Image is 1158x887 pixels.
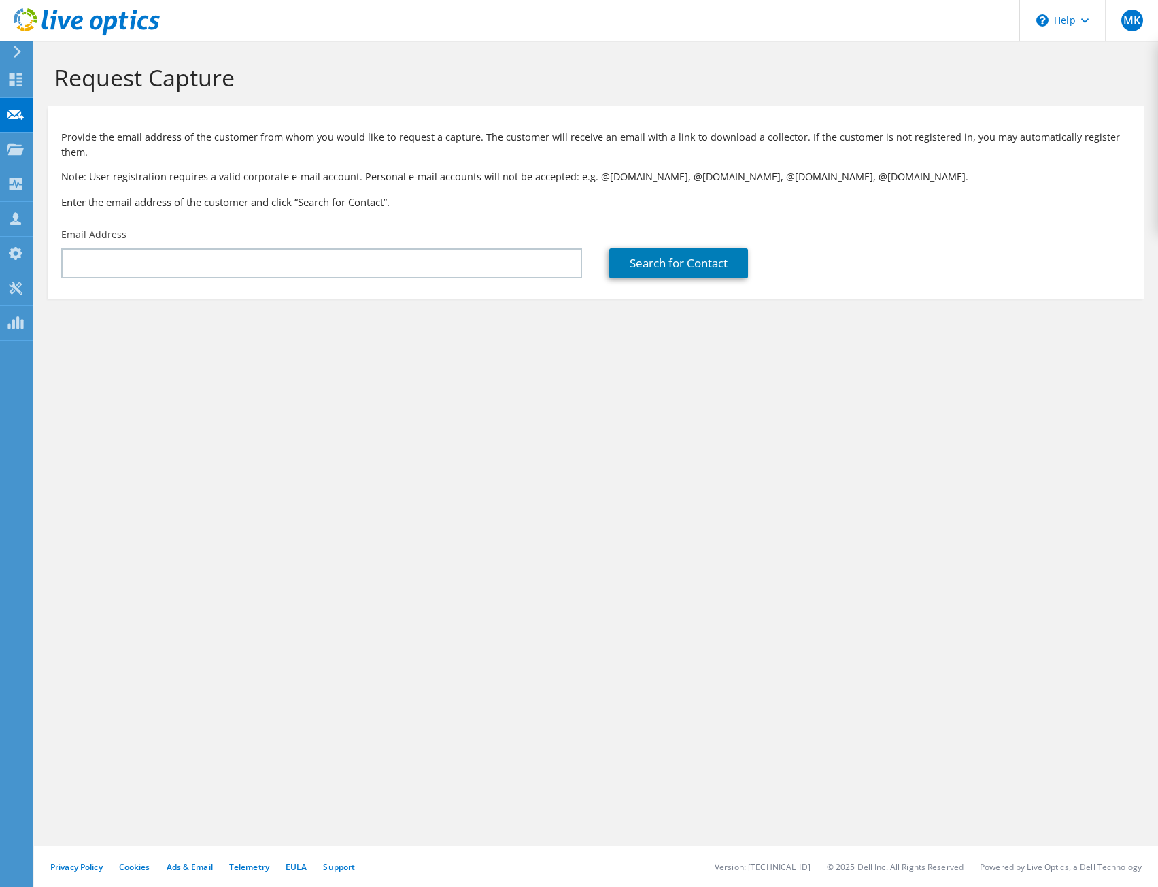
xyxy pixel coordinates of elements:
a: Search for Contact [609,248,748,278]
span: MK [1121,10,1143,31]
label: Email Address [61,228,126,241]
h3: Enter the email address of the customer and click “Search for Contact”. [61,195,1131,210]
li: © 2025 Dell Inc. All Rights Reserved [827,861,964,873]
p: Note: User registration requires a valid corporate e-mail account. Personal e-mail accounts will ... [61,169,1131,184]
a: Telemetry [229,861,269,873]
li: Powered by Live Optics, a Dell Technology [980,861,1142,873]
a: Support [323,861,355,873]
a: Privacy Policy [50,861,103,873]
h1: Request Capture [54,63,1131,92]
a: Cookies [119,861,150,873]
a: Ads & Email [167,861,213,873]
li: Version: [TECHNICAL_ID] [715,861,811,873]
svg: \n [1036,14,1049,27]
a: EULA [286,861,307,873]
p: Provide the email address of the customer from whom you would like to request a capture. The cust... [61,130,1131,160]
